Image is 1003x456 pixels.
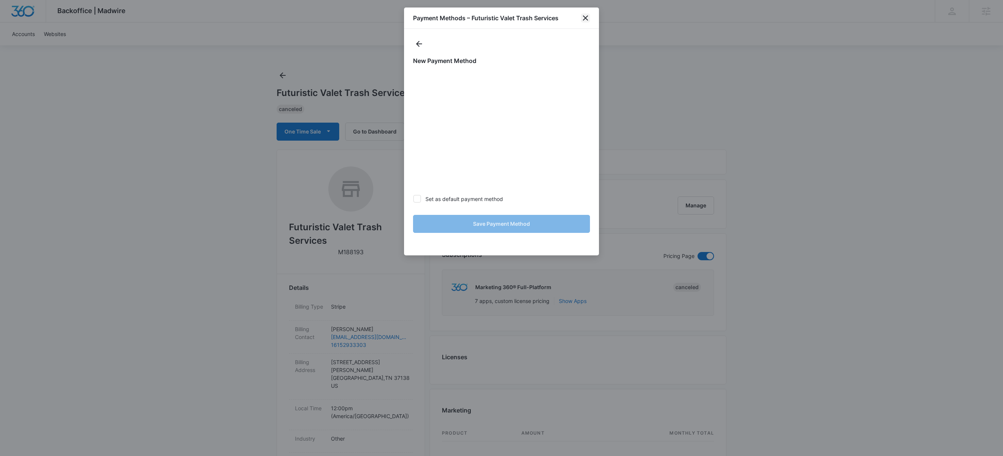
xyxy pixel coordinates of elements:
iframe: Secure payment input frame [412,71,591,192]
button: actions.back [413,38,425,50]
label: Set as default payment method [413,195,590,203]
button: close [581,13,590,22]
h1: New Payment Method [413,56,590,65]
h1: Payment Methods – Futuristic Valet Trash Services [413,13,558,22]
